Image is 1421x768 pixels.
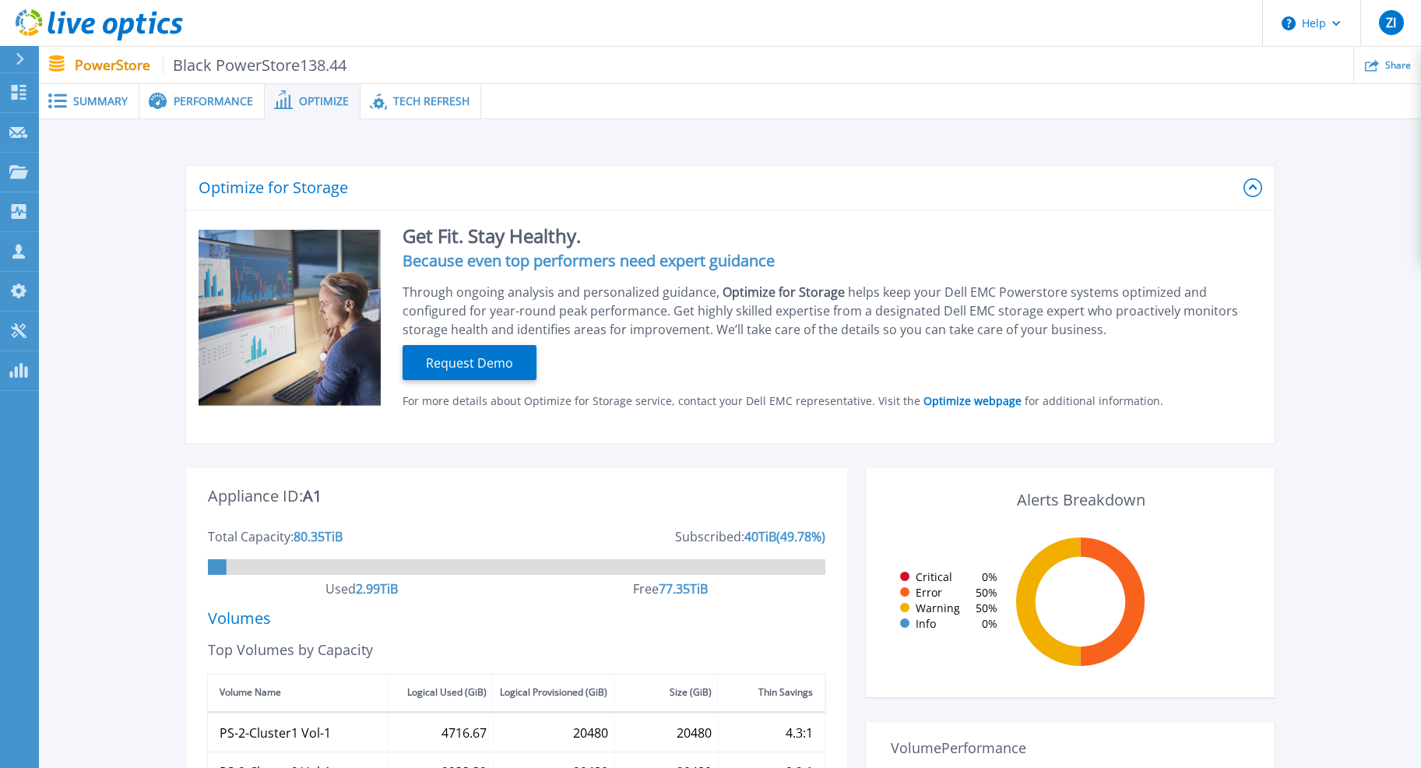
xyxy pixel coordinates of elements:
div: PS-2-Cluster1 Vol-1 [220,726,331,738]
div: 20480 [572,726,607,738]
div: Appliance ID: [208,490,303,502]
button: Request Demo [403,345,536,380]
div: Volume Name [220,683,281,702]
div: Size (GiB) [670,683,712,702]
div: Through ongoing analysis and personalized guidance, helps keep your Dell EMC Powerstore systems o... [403,283,1253,339]
div: Top Volumes by Capacity [208,643,825,656]
div: Volumes [208,612,825,625]
div: 4716.67 [441,726,487,738]
h2: Get Fit. Stay Healthy. [403,230,1253,242]
div: Total Capacity: [208,530,294,543]
div: A1 [303,490,322,530]
div: Logical Provisioned (GiB) [500,683,607,702]
span: 50 % [976,602,997,615]
div: Used [325,583,356,595]
span: 50 % [976,587,997,599]
div: 80.35 TiB [294,530,343,543]
div: Free [633,583,659,595]
span: Tech Refresh [393,96,470,107]
span: Performance [174,96,253,107]
div: Critical [894,571,952,583]
h2: Optimize for Storage [199,180,1243,196]
div: Alerts Breakdown [888,478,1275,519]
span: Optimize for Storage [723,284,848,301]
div: 2.99 TiB [356,583,398,595]
div: Error [894,587,942,599]
span: Black PowerStore138.44 [163,56,347,74]
span: Request Demo [420,354,519,372]
div: 20480 [677,726,712,738]
div: ( 49.78 %) [776,530,825,543]
div: For more details about Optimize for Storage service, contact your Dell EMC representative. Visit ... [403,395,1253,407]
div: Subscribed: [675,530,744,543]
span: 0 % [982,618,997,630]
div: Thin Savings [758,683,813,702]
span: Optimize [299,96,349,107]
span: 0 % [982,571,997,583]
span: ZI [1386,16,1396,29]
p: PowerStore [75,56,347,74]
span: Share [1385,61,1411,70]
h3: Volume Performance [891,732,1250,763]
div: 4.3:1 [786,726,813,738]
div: 40 TiB [744,530,776,543]
a: Optimize webpage [920,393,1025,408]
h4: Because even top performers need expert guidance [403,255,1253,267]
div: Logical Used (GiB) [407,683,487,702]
div: 77.35 TiB [659,583,708,595]
div: Warning [894,602,960,615]
span: Summary [73,96,128,107]
img: Optimize Promo [199,230,381,407]
div: Info [894,618,936,630]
